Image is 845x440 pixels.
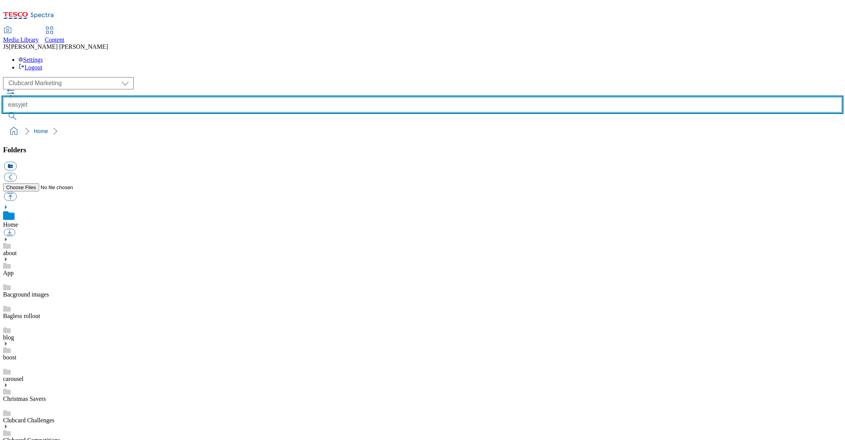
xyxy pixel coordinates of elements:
[45,36,64,43] span: Content
[34,128,48,134] a: Home
[3,417,55,424] a: Clubcard Challenges
[3,27,39,43] a: Media Library
[3,36,39,43] span: Media Library
[9,43,108,50] span: [PERSON_NAME] [PERSON_NAME]
[18,56,43,63] a: Settings
[3,97,842,112] input: Search by names or tags
[8,125,20,137] a: home
[3,124,842,138] nav: breadcrumb
[3,43,9,50] span: JS
[3,334,14,341] a: blog
[3,250,17,256] a: about
[45,27,64,43] a: Content
[3,291,49,298] a: Bacground images
[3,376,23,382] a: carousel
[3,354,17,361] a: boost
[3,146,842,154] h3: Folders
[3,221,18,228] a: Home
[3,313,40,319] a: Bagless rollout
[3,396,46,402] a: Christmas Savers
[18,64,42,71] a: Logout
[3,270,14,276] a: App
